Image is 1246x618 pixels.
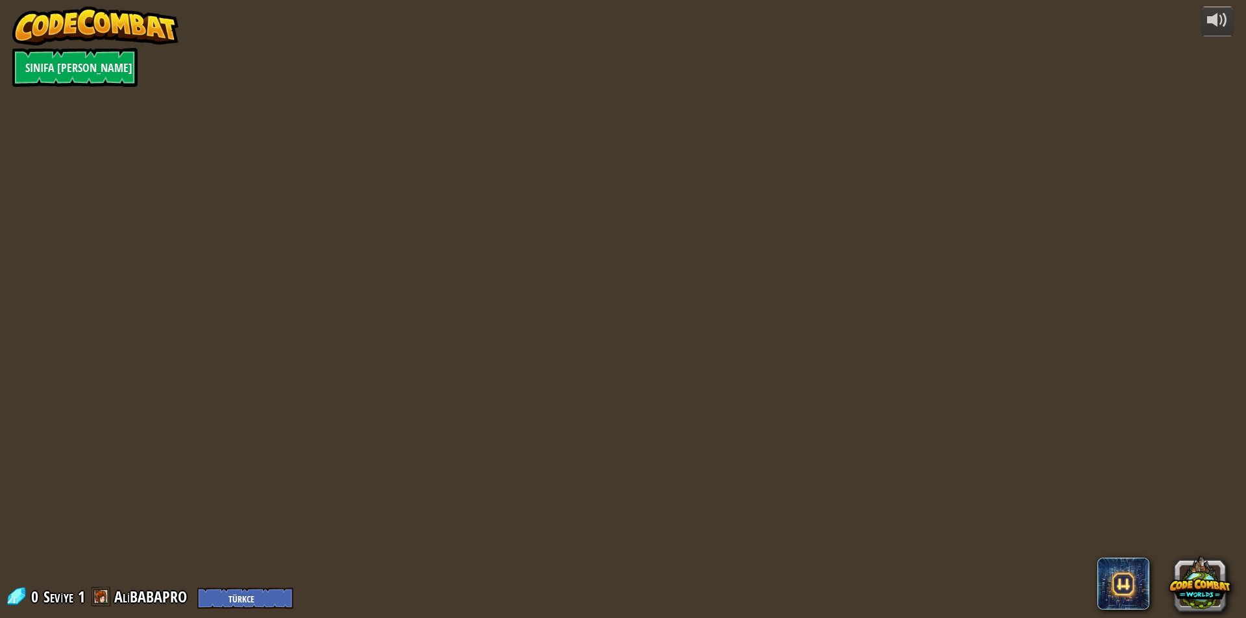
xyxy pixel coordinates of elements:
img: CodeCombat - Learn how to code by playing a game [12,6,178,45]
button: CodeCombat Worlds on Roblox [1169,553,1231,615]
span: 0 [31,586,42,607]
button: Sesi ayarla [1201,6,1234,37]
a: Sınıfa [PERSON_NAME] [12,48,138,87]
a: AliBABAPRO [114,586,191,607]
span: 1 [78,586,85,607]
span: Seviye [43,586,73,608]
span: CodeCombat AI HackStack [1097,558,1149,610]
